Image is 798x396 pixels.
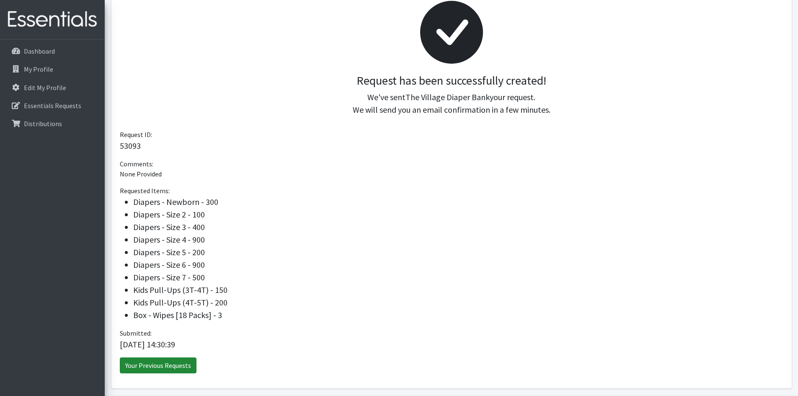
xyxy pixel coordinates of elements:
[24,65,53,73] p: My Profile
[133,296,783,309] li: Kids Pull-Ups (4T-5T) - 200
[3,97,101,114] a: Essentials Requests
[405,92,490,102] span: The Village Diaper Bank
[133,196,783,208] li: Diapers - Newborn - 300
[127,91,777,116] p: We've sent your request. We will send you an email confirmation in a few minutes.
[3,79,101,96] a: Edit My Profile
[24,101,81,110] p: Essentials Requests
[133,246,783,259] li: Diapers - Size 5 - 200
[133,233,783,246] li: Diapers - Size 4 - 900
[120,140,783,152] p: 53093
[133,309,783,321] li: Box - Wipes [18 Packs] - 3
[133,259,783,271] li: Diapers - Size 6 - 900
[120,130,152,139] span: Request ID:
[133,221,783,233] li: Diapers - Size 3 - 400
[120,170,162,178] span: None Provided
[3,115,101,132] a: Distributions
[24,47,55,55] p: Dashboard
[3,43,101,60] a: Dashboard
[120,357,196,373] a: Your Previous Requests
[133,208,783,221] li: Diapers - Size 2 - 100
[3,61,101,78] a: My Profile
[127,74,777,88] h3: Request has been successfully created!
[133,271,783,284] li: Diapers - Size 7 - 500
[24,119,62,128] p: Distributions
[120,329,152,337] span: Submitted:
[120,186,170,195] span: Requested Items:
[120,160,153,168] span: Comments:
[24,83,66,92] p: Edit My Profile
[133,284,783,296] li: Kids Pull-Ups (3T-4T) - 150
[120,338,783,351] p: [DATE] 14:30:39
[3,5,101,34] img: HumanEssentials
